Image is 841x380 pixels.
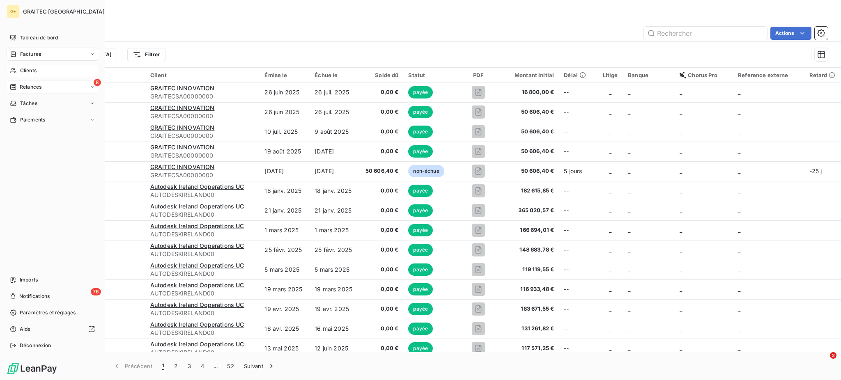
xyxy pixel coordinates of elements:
span: _ [609,89,611,96]
span: _ [628,227,630,233]
span: _ [738,108,740,115]
span: _ [609,207,611,214]
span: _ [609,227,611,233]
td: 25 févr. 2025 [260,240,310,260]
span: _ [628,89,630,96]
span: payée [408,126,433,138]
span: Autodesk Ireland Ooperations UC [150,341,244,348]
td: 18 janv. 2025 [310,181,360,201]
span: GRAITEC INNOVATION [150,124,215,131]
span: _ [609,167,611,174]
span: Tâches [20,100,37,107]
td: 26 juin 2025 [260,102,310,122]
span: 0,00 € [365,226,398,234]
span: payée [408,303,433,315]
span: 50 606,40 € [504,147,554,156]
td: 19 mars 2025 [310,279,360,299]
span: _ [680,246,682,253]
span: 0,00 € [365,285,398,293]
div: Solde dû [365,72,398,78]
span: GRAITECSA00000000 [150,171,255,179]
span: 0,00 € [365,187,398,195]
span: _ [680,89,682,96]
td: 13 mai 2025 [260,339,310,358]
td: 19 avr. 2025 [260,299,310,319]
span: Autodesk Ireland Ooperations UC [150,301,244,308]
td: -- [559,102,597,122]
span: _ [738,227,740,233]
td: 26 juil. 2025 [310,102,360,122]
span: _ [609,286,611,293]
button: 52 [222,357,239,375]
span: Aide [20,325,31,333]
span: payée [408,145,433,158]
span: _ [738,207,740,214]
td: [DATE] [310,161,360,181]
span: Autodesk Ireland Ooperations UC [150,282,244,288]
td: -- [559,181,597,201]
span: _ [738,286,740,293]
div: Reference externe [738,72,799,78]
span: _ [738,266,740,273]
span: 119 119,55 € [504,266,554,274]
span: 50 606,40 € [504,167,554,175]
button: Actions [770,27,811,40]
div: Émise le [264,72,305,78]
td: 21 janv. 2025 [310,201,360,220]
td: -- [559,339,597,358]
span: payée [408,283,433,295]
div: Délai [564,72,593,78]
td: 9 août 2025 [310,122,360,142]
div: Statut [408,72,453,78]
span: 365 020,57 € [504,206,554,215]
span: _ [680,207,682,214]
span: _ [628,266,630,273]
span: payée [408,204,433,217]
div: Échue le [315,72,355,78]
span: Autodesk Ireland Ooperations UC [150,262,244,269]
span: _ [628,108,630,115]
span: GRAITECSA00000000 [150,132,255,140]
span: Factures [20,50,41,58]
span: payée [408,263,433,276]
span: AUTODESKIRELAND00 [150,250,255,258]
span: _ [680,345,682,352]
span: Déconnexion [20,342,51,349]
div: PDF [463,72,494,78]
span: 2 [830,352,836,359]
td: -- [559,201,597,220]
input: Rechercher [644,27,767,40]
span: 0,00 € [365,305,398,313]
span: AUTODESKIRELAND00 [150,289,255,298]
span: 76 [91,288,101,295]
span: 50 606,40 € [365,167,398,175]
span: GRAITEC INNOVATION [150,163,215,170]
span: 166 694,01 € [504,226,554,234]
span: _ [609,246,611,253]
div: GF [7,5,20,18]
span: 117 571,25 € [504,344,554,353]
span: _ [738,305,740,312]
img: Logo LeanPay [7,362,57,375]
span: Notifications [19,293,50,300]
span: GRAITECSA00000000 [150,92,255,101]
span: _ [609,187,611,194]
span: _ [609,148,611,155]
td: 5 mars 2025 [310,260,360,279]
span: _ [628,325,630,332]
span: Relances [20,83,41,91]
span: _ [609,266,611,273]
span: GRAITEC INNOVATION [150,104,215,111]
td: 25 févr. 2025 [310,240,360,260]
span: _ [680,266,682,273]
span: _ [680,167,682,174]
span: 1 [162,362,164,370]
td: 10 juil. 2025 [260,122,310,142]
button: Filtrer [127,48,165,61]
span: _ [680,325,682,332]
div: Chorus Pro [680,72,728,78]
span: payée [408,185,433,197]
span: _ [628,345,630,352]
td: -- [559,279,597,299]
div: Client [150,72,255,78]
